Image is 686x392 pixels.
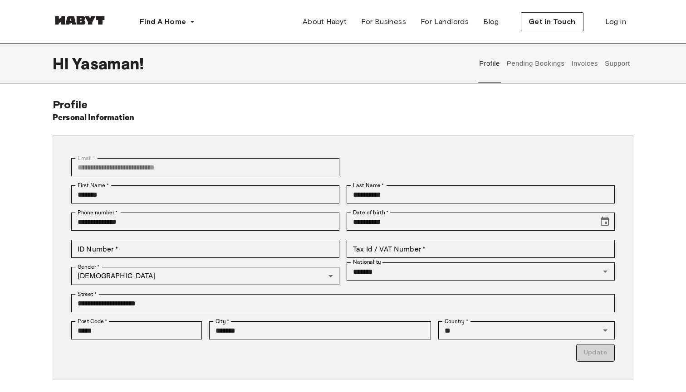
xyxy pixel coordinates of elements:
a: About Habyt [295,13,354,31]
h6: Personal Information [53,111,135,124]
div: user profile tabs [476,44,633,83]
button: Choose date, selected date is Dec 18, 1999 [596,213,614,231]
span: Yasaman ! [72,54,144,73]
button: Get in Touch [521,12,583,31]
span: Find A Home [140,16,186,27]
button: Pending Bookings [505,44,566,83]
label: Street [78,290,97,298]
label: Date of birth [353,208,388,217]
label: Phone number [78,208,118,217]
label: Last Name [353,181,384,189]
span: Hi [53,54,72,73]
img: Habyt [53,16,107,25]
label: City [216,317,230,325]
button: Find A Home [132,13,202,31]
span: About Habyt [303,16,347,27]
span: Get in Touch [529,16,576,27]
span: Profile [53,98,88,111]
span: Blog [483,16,499,27]
label: Email [78,154,95,162]
button: Profile [478,44,501,83]
label: Post Code [78,317,108,325]
span: For Landlords [421,16,469,27]
a: Log in [598,13,633,31]
a: Blog [476,13,506,31]
label: Nationality [353,258,381,266]
span: Log in [605,16,626,27]
span: For Business [361,16,406,27]
a: For Landlords [413,13,476,31]
button: Support [603,44,631,83]
label: Country [445,317,468,325]
button: Open [599,324,612,337]
div: You can't change your email address at the moment. Please reach out to customer support in case y... [71,158,339,176]
button: Invoices [570,44,599,83]
div: [DEMOGRAPHIC_DATA] [71,267,339,285]
a: For Business [354,13,413,31]
label: First Name [78,181,109,189]
label: Gender [78,263,99,271]
button: Open [599,265,612,278]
